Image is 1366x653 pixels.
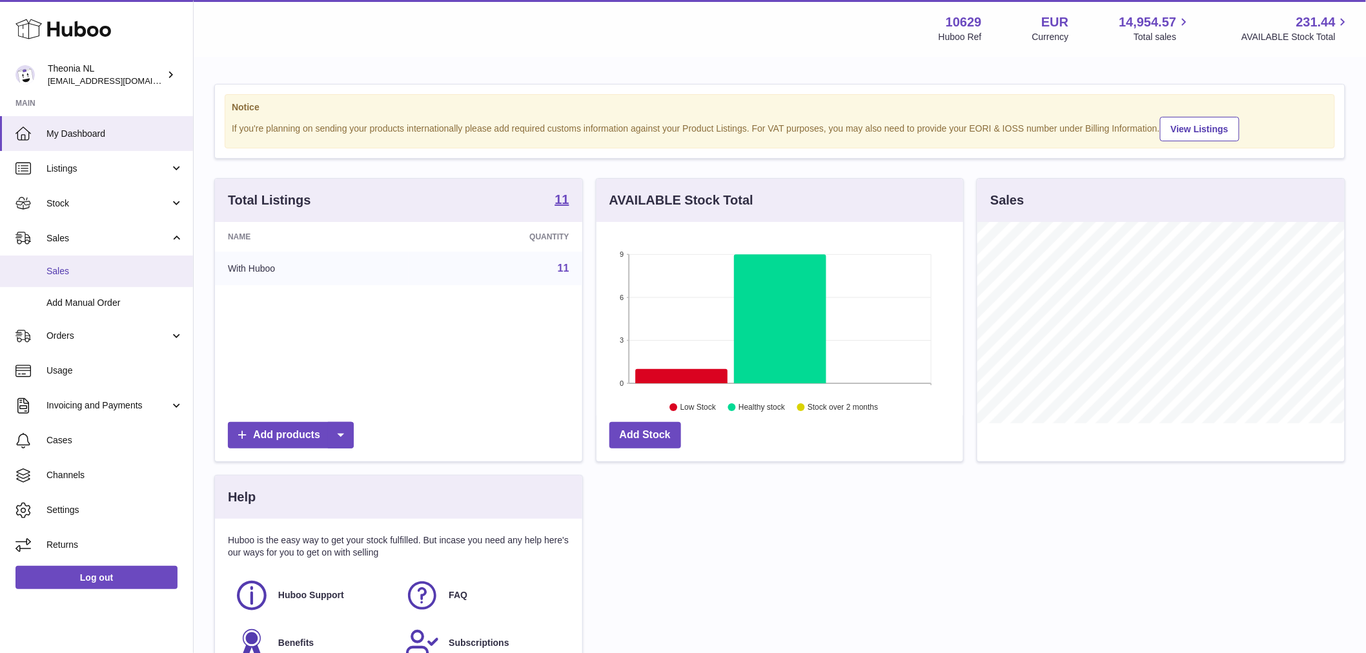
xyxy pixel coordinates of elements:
th: Quantity [409,222,582,252]
span: FAQ [449,589,467,601]
span: Invoicing and Payments [46,399,170,412]
span: 231.44 [1296,14,1336,31]
span: Subscriptions [449,637,509,649]
span: Settings [46,504,183,516]
td: With Huboo [215,252,409,285]
a: FAQ [405,578,562,613]
a: View Listings [1160,117,1239,141]
span: Sales [46,265,183,277]
strong: 11 [555,193,569,206]
span: Add Manual Order [46,297,183,309]
text: 9 [620,250,624,258]
span: [EMAIL_ADDRESS][DOMAIN_NAME] [48,75,190,86]
h3: Total Listings [228,192,311,209]
text: 6 [620,294,624,301]
span: Stock [46,197,170,210]
img: info@wholesomegoods.eu [15,65,35,85]
a: 11 [555,193,569,208]
strong: Notice [232,101,1328,114]
p: Huboo is the easy way to get your stock fulfilled. But incase you need any help here's our ways f... [228,534,569,559]
a: Add Stock [609,422,681,448]
span: Huboo Support [278,589,344,601]
span: Listings [46,163,170,175]
text: Stock over 2 months [808,403,878,412]
span: Cases [46,434,183,447]
text: Healthy stock [739,403,786,412]
text: 3 [620,337,624,345]
span: AVAILABLE Stock Total [1241,31,1351,43]
a: Huboo Support [234,578,392,613]
span: Orders [46,330,170,342]
a: Add products [228,422,354,448]
text: Low Stock [680,403,717,412]
h3: AVAILABLE Stock Total [609,192,753,209]
span: Sales [46,232,170,245]
span: Benefits [278,637,314,649]
span: Total sales [1134,31,1191,43]
strong: 10629 [946,14,982,31]
a: 231.44 AVAILABLE Stock Total [1241,14,1351,43]
th: Name [215,222,409,252]
a: 14,954.57 Total sales [1119,14,1191,43]
div: Currency [1032,31,1069,43]
div: Huboo Ref [939,31,982,43]
span: 14,954.57 [1119,14,1176,31]
h3: Help [228,488,256,506]
a: 11 [558,263,569,274]
span: My Dashboard [46,128,183,140]
strong: EUR [1041,14,1068,31]
span: Returns [46,539,183,551]
div: If you're planning on sending your products internationally please add required customs informati... [232,115,1328,141]
a: Log out [15,566,178,589]
span: Channels [46,469,183,481]
h3: Sales [990,192,1024,209]
text: 0 [620,379,624,387]
span: Usage [46,365,183,377]
div: Theonia NL [48,63,164,87]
